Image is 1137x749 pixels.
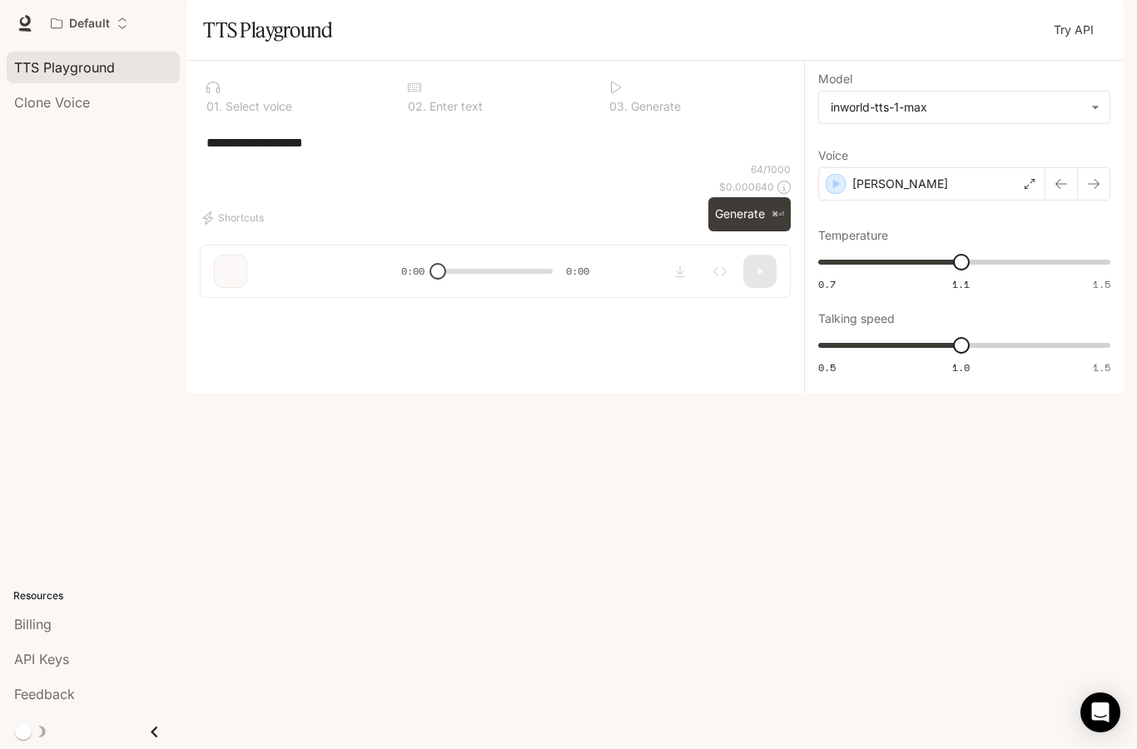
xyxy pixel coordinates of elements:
[852,176,948,192] p: [PERSON_NAME]
[203,13,332,47] h1: TTS Playground
[818,360,836,374] span: 0.5
[818,150,848,161] p: Voice
[628,101,681,112] p: Generate
[952,277,970,291] span: 1.1
[43,7,136,40] button: Open workspace menu
[831,99,1083,116] div: inworld-tts-1-max
[222,101,292,112] p: Select voice
[426,101,483,112] p: Enter text
[200,205,271,231] button: Shortcuts
[708,197,791,231] button: Generate⌘⏎
[952,360,970,374] span: 1.0
[818,73,852,85] p: Model
[69,17,110,31] p: Default
[772,210,784,220] p: ⌘⏎
[1093,360,1110,374] span: 1.5
[819,92,1110,123] div: inworld-tts-1-max
[1080,692,1120,732] div: Open Intercom Messenger
[1093,277,1110,291] span: 1.5
[751,162,791,176] p: 64 / 1000
[818,230,888,241] p: Temperature
[818,277,836,291] span: 0.7
[818,313,895,325] p: Talking speed
[206,101,222,112] p: 0 1 .
[1047,13,1100,47] a: Try API
[719,180,774,194] p: $ 0.000640
[408,101,426,112] p: 0 2 .
[609,101,628,112] p: 0 3 .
